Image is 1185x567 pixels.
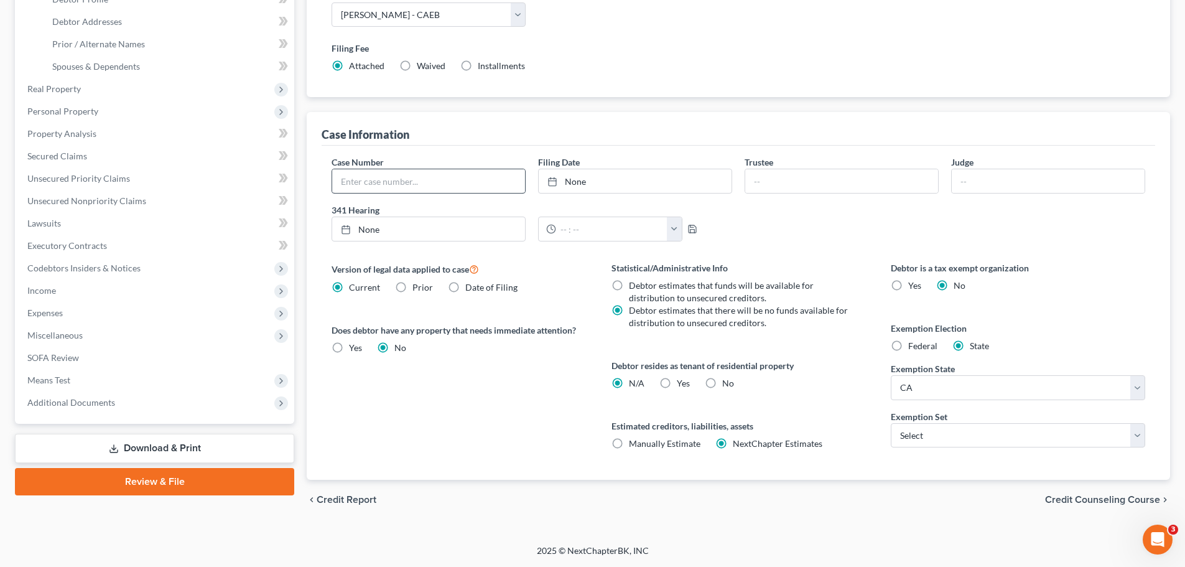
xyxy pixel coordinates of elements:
iframe: Intercom live chat [1143,525,1173,555]
label: Debtor resides as tenant of residential property [611,359,866,372]
span: Unsecured Priority Claims [27,173,130,184]
span: No [394,342,406,353]
a: Unsecured Priority Claims [17,167,294,190]
label: Does debtor have any property that needs immediate attention? [332,324,586,337]
span: Expenses [27,307,63,318]
span: State [970,340,989,351]
span: Property Analysis [27,128,96,139]
span: No [722,378,734,388]
span: Unsecured Nonpriority Claims [27,195,146,206]
span: Income [27,285,56,296]
span: Means Test [27,375,70,385]
span: Current [349,282,380,293]
label: Judge [951,156,974,169]
button: Credit Counseling Course chevron_right [1045,495,1170,505]
span: Additional Documents [27,397,115,408]
label: Estimated creditors, liabilities, assets [611,419,866,433]
span: Installments [478,60,525,71]
label: Trustee [745,156,773,169]
a: Prior / Alternate Names [42,33,294,55]
a: Executory Contracts [17,235,294,257]
div: Case Information [322,127,409,142]
i: chevron_left [307,495,317,505]
label: Exemption State [891,362,955,375]
span: Federal [908,340,937,351]
span: Waived [417,60,445,71]
a: None [332,217,525,241]
input: -- [952,169,1145,193]
label: Exemption Election [891,322,1145,335]
a: SOFA Review [17,347,294,369]
span: Personal Property [27,106,98,116]
a: Property Analysis [17,123,294,145]
span: SOFA Review [27,352,79,363]
span: Miscellaneous [27,330,83,340]
button: chevron_left Credit Report [307,495,376,505]
label: Filing Fee [332,42,1145,55]
input: Enter case number... [332,169,525,193]
label: Debtor is a tax exempt organization [891,261,1145,274]
span: Manually Estimate [629,438,700,449]
a: Lawsuits [17,212,294,235]
span: Lawsuits [27,218,61,228]
span: Yes [677,378,690,388]
span: Credit Report [317,495,376,505]
span: Real Property [27,83,81,94]
span: N/A [629,378,644,388]
a: Secured Claims [17,145,294,167]
span: Attached [349,60,384,71]
a: Review & File [15,468,294,495]
span: Prior [412,282,433,293]
span: NextChapter Estimates [733,438,822,449]
label: Case Number [332,156,384,169]
i: chevron_right [1160,495,1170,505]
span: Secured Claims [27,151,87,161]
a: Unsecured Nonpriority Claims [17,190,294,212]
label: Statistical/Administrative Info [611,261,866,274]
a: Spouses & Dependents [42,55,294,78]
span: 3 [1168,525,1178,535]
label: Version of legal data applied to case [332,261,586,276]
span: Yes [908,280,921,291]
input: -- [745,169,938,193]
div: 2025 © NextChapterBK, INC [238,545,947,567]
label: Exemption Set [891,410,947,423]
span: Debtor estimates that there will be no funds available for distribution to unsecured creditors. [629,305,848,328]
a: Download & Print [15,434,294,463]
input: -- : -- [556,217,667,241]
a: Debtor Addresses [42,11,294,33]
span: Credit Counseling Course [1045,495,1160,505]
a: None [539,169,732,193]
label: 341 Hearing [325,204,738,217]
span: Codebtors Insiders & Notices [27,263,141,273]
span: Prior / Alternate Names [52,39,145,49]
span: Date of Filing [465,282,518,293]
span: Debtor Addresses [52,16,122,27]
span: Debtor estimates that funds will be available for distribution to unsecured creditors. [629,280,814,303]
label: Filing Date [538,156,580,169]
span: Executory Contracts [27,240,107,251]
span: No [954,280,965,291]
span: Yes [349,342,362,353]
span: Spouses & Dependents [52,61,140,72]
